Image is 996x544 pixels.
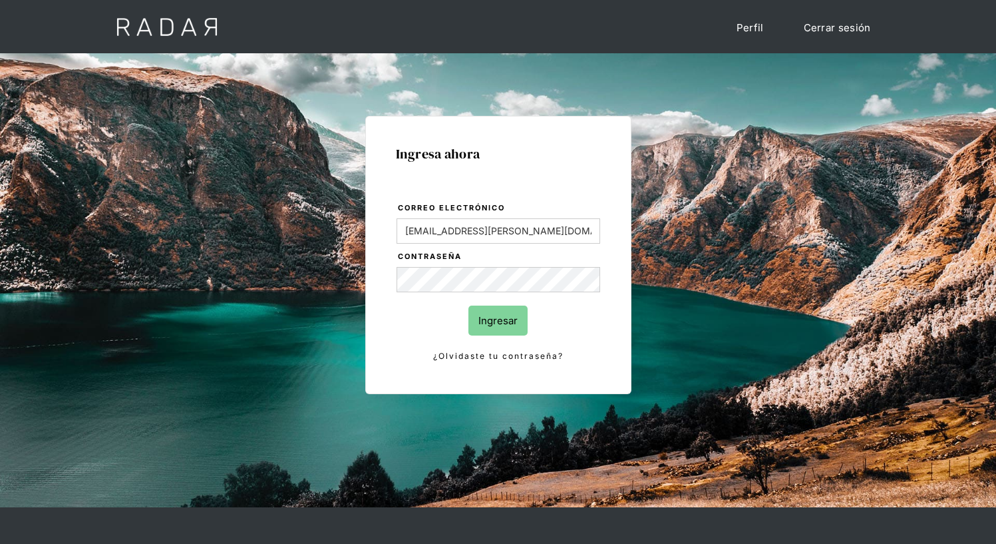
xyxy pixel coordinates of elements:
[397,218,600,244] input: bruce@wayne.com
[397,349,600,364] a: ¿Olvidaste tu contraseña?
[790,13,884,42] a: Cerrar sesión
[468,306,528,336] input: Ingresar
[723,13,777,42] a: Perfil
[398,202,600,215] label: Correo electrónico
[398,250,600,264] label: Contraseña
[396,201,601,364] form: Login Form
[396,146,601,161] h1: Ingresa ahora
